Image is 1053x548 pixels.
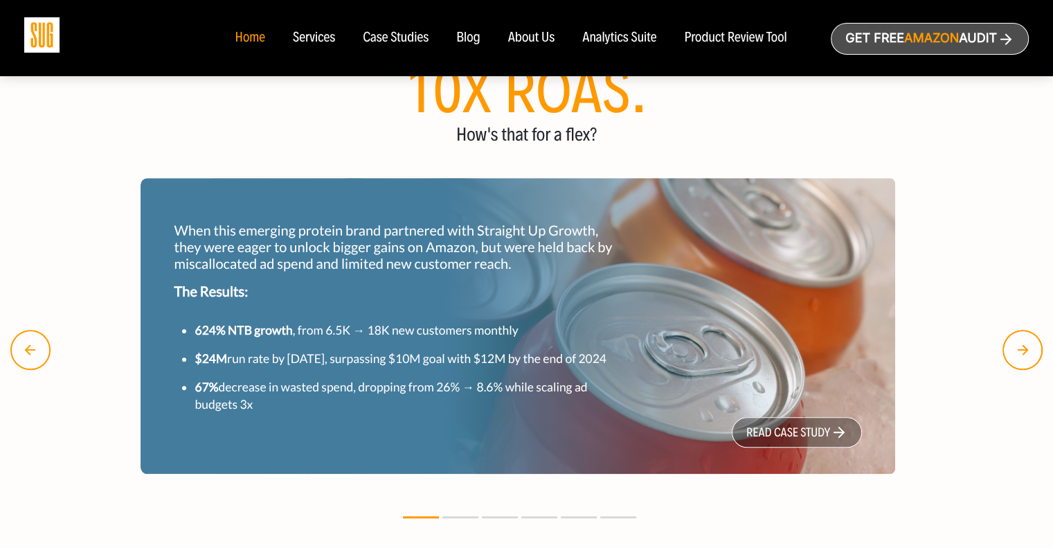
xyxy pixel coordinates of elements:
[195,380,587,412] small: decrease in wasted spend, dropping from 26% → 8.6% while scaling ad budgets 3x
[174,283,248,300] strong: The Results:
[195,323,518,337] small: , from 6.5K → 18K new customers monthly
[732,417,862,448] a: read case study
[195,323,292,337] strong: 624% NTB growth
[235,30,264,46] a: Home
[582,30,656,46] a: Analytics Suite
[456,30,480,46] a: Blog
[684,30,786,46] a: Product Review Tool
[293,30,335,46] a: Services
[195,351,606,366] small: run rate by [DATE], surpassing $10M goal with $12M by the end of 2024
[363,30,429,46] a: Case Studies
[456,123,597,145] span: How's that for a flex?
[508,30,555,46] a: About Us
[195,351,227,366] strong: $24M
[904,31,959,46] span: Amazon
[10,330,51,370] img: Left
[831,23,1029,55] a: Get freeAmazonAudit
[1002,330,1043,370] img: right
[24,17,60,53] img: Sug
[174,222,625,272] p: When this emerging protein brand partnered with Straight Up Growth, they were eager to unlock big...
[195,380,218,394] strong: 67%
